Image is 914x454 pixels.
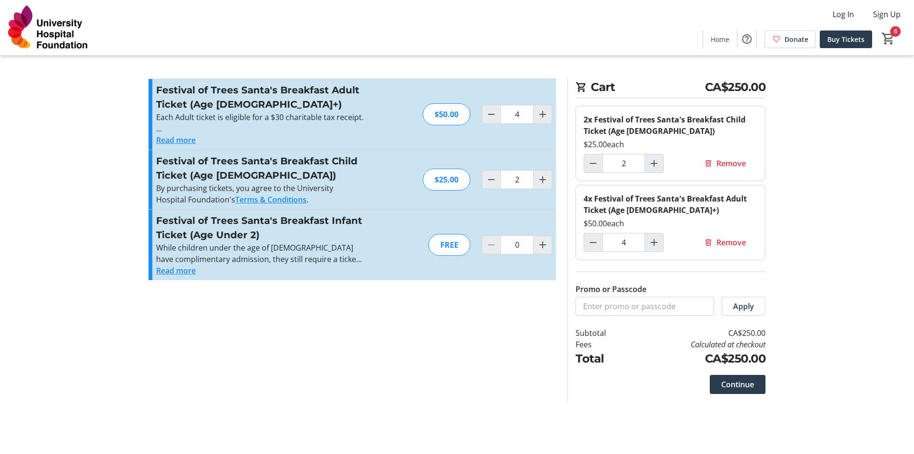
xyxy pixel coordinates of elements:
[716,237,746,248] span: Remove
[534,105,552,123] button: Increment by one
[482,105,500,123] button: Decrement by one
[602,154,645,173] input: Festival of Trees Santa's Breakfast Child Ticket (Age 2 - 12) Quantity
[156,265,196,276] button: Read more
[645,233,663,252] button: Increment by one
[721,379,754,390] span: Continue
[873,9,901,20] span: Sign Up
[733,301,754,312] span: Apply
[534,171,552,189] button: Increment by one
[716,158,746,169] span: Remove
[827,34,864,44] span: Buy Tickets
[631,327,765,339] td: CA$250.00
[576,327,631,339] td: Subtotal
[500,105,534,124] input: Festival of Trees Santa's Breakfast Adult Ticket (Age 13+) Quantity
[156,154,364,182] h3: Festival of Trees Santa's Breakfast Child Ticket (Age [DEMOGRAPHIC_DATA])
[785,34,808,44] span: Donate
[645,154,663,172] button: Increment by one
[602,233,645,252] input: Festival of Trees Santa's Breakfast Adult Ticket (Age 13+) Quantity
[710,375,765,394] button: Continue
[156,83,364,111] h3: Festival of Trees Santa's Breakfast Adult Ticket (Age [DEMOGRAPHIC_DATA]+)
[711,34,729,44] span: Home
[576,283,646,295] label: Promo or Passcode
[534,236,552,254] button: Increment by one
[482,171,500,189] button: Decrement by one
[6,4,90,51] img: University Hospital Foundation's Logo
[765,30,816,48] a: Donate
[428,234,470,256] div: FREE
[584,139,757,150] div: $25.00 each
[584,218,757,229] div: $50.00 each
[880,30,897,47] button: Cart
[833,9,854,20] span: Log In
[500,170,534,189] input: Festival of Trees Santa's Breakfast Child Ticket (Age 2 - 12) Quantity
[500,235,534,254] input: Festival of Trees Santa's Breakfast Infant Ticket (Age Under 2) Quantity
[705,79,766,96] span: CA$250.00
[865,7,908,22] button: Sign Up
[703,30,737,48] a: Home
[631,339,765,350] td: Calculated at checkout
[576,350,631,367] td: Total
[631,350,765,367] td: CA$250.00
[156,213,364,242] h3: Festival of Trees Santa's Breakfast Infant Ticket (Age Under 2)
[825,7,862,22] button: Log In
[423,103,470,125] div: $50.00
[693,233,757,252] button: Remove
[820,30,872,48] a: Buy Tickets
[156,111,364,123] p: Each Adult ticket is eligible for a $30 charitable tax receipt.
[576,297,714,316] input: Enter promo or passcode
[235,194,307,205] a: Terms & Conditions
[156,242,364,265] p: While children under the age of [DEMOGRAPHIC_DATA] have complimentary admission, they still requi...
[693,154,757,173] button: Remove
[423,169,470,191] div: $25.00
[584,114,757,137] div: 2x Festival of Trees Santa's Breakfast Child Ticket (Age [DEMOGRAPHIC_DATA])
[584,193,757,216] div: 4x Festival of Trees Santa's Breakfast Adult Ticket (Age [DEMOGRAPHIC_DATA]+)
[576,79,765,98] h2: Cart
[737,30,756,49] button: Help
[156,182,364,205] p: By purchasing tickets, you agree to the University Hospital Foundation's .
[584,154,602,172] button: Decrement by one
[722,297,765,316] button: Apply
[156,134,196,146] button: Read more
[576,339,631,350] td: Fees
[584,233,602,252] button: Decrement by one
